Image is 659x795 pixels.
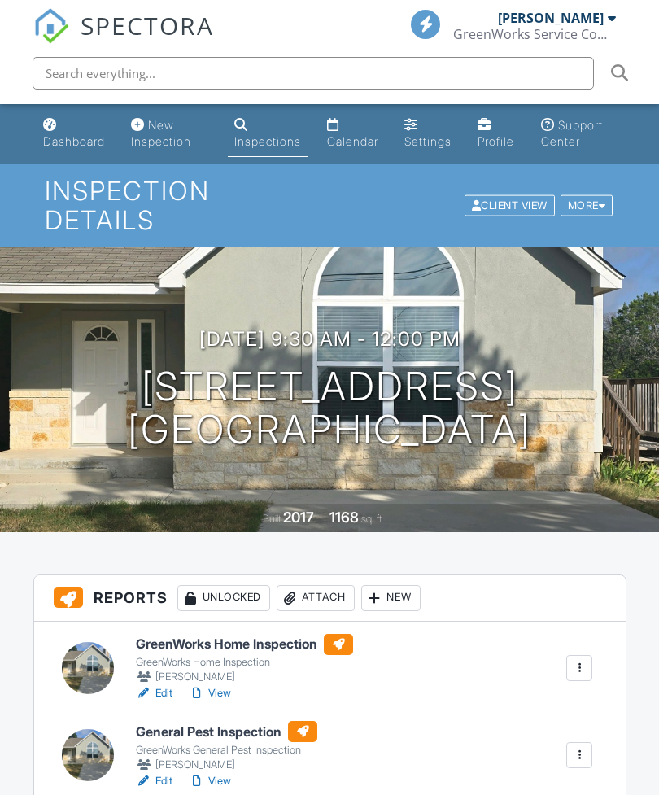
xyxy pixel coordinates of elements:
[34,575,626,622] h3: Reports
[136,744,317,757] div: GreenWorks General Pest Inspection
[361,513,384,525] span: sq. ft.
[478,134,514,148] div: Profile
[228,111,308,157] a: Inspections
[321,111,385,157] a: Calendar
[136,634,353,686] a: GreenWorks Home Inspection GreenWorks Home Inspection [PERSON_NAME]
[136,721,317,742] h6: General Pest Inspection
[263,513,281,525] span: Built
[136,656,353,669] div: GreenWorks Home Inspection
[327,134,378,148] div: Calendar
[277,585,355,611] div: Attach
[283,509,314,526] div: 2017
[561,194,613,216] div: More
[33,57,594,90] input: Search everything...
[453,26,616,42] div: GreenWorks Service Company
[131,118,191,148] div: New Inspection
[535,111,623,157] a: Support Center
[361,585,421,611] div: New
[128,365,531,452] h1: [STREET_ADDRESS] [GEOGRAPHIC_DATA]
[136,634,353,655] h6: GreenWorks Home Inspection
[199,328,460,350] h3: [DATE] 9:30 am - 12:00 pm
[189,773,231,789] a: View
[43,134,105,148] div: Dashboard
[136,773,172,789] a: Edit
[404,134,452,148] div: Settings
[465,194,555,216] div: Client View
[136,757,317,773] div: [PERSON_NAME]
[136,669,353,685] div: [PERSON_NAME]
[136,721,317,773] a: General Pest Inspection GreenWorks General Pest Inspection [PERSON_NAME]
[189,685,231,701] a: View
[329,509,359,526] div: 1168
[498,10,604,26] div: [PERSON_NAME]
[234,134,301,148] div: Inspections
[398,111,458,157] a: Settings
[124,111,215,157] a: New Inspection
[471,111,522,157] a: Profile
[177,585,270,611] div: Unlocked
[136,685,172,701] a: Edit
[541,118,603,148] div: Support Center
[81,8,214,42] span: SPECTORA
[33,22,214,56] a: SPECTORA
[37,111,111,157] a: Dashboard
[33,8,69,44] img: The Best Home Inspection Software - Spectora
[463,199,559,211] a: Client View
[45,177,614,234] h1: Inspection Details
